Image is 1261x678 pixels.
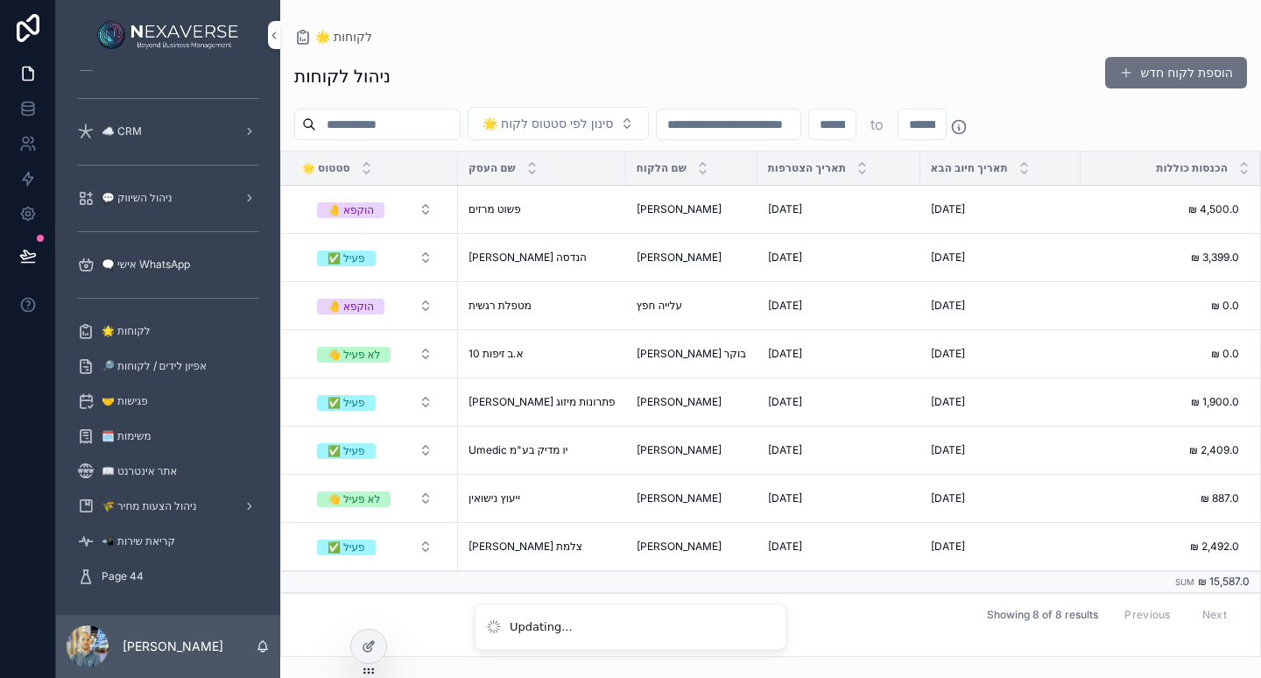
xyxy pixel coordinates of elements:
span: Umedic יו מדיק בע"מ [468,443,567,457]
div: ✅ פעיל [328,251,365,266]
div: 👋 לא פעיל [328,347,380,363]
button: Select Button [303,434,447,466]
span: ₪ 0.0 [1081,347,1239,361]
button: Select Button [303,483,447,514]
a: ₪ 2,492.0 [1081,540,1239,554]
a: [PERSON_NAME] [637,443,747,457]
span: [PERSON_NAME] [637,251,722,265]
span: 📖 אתר אינטרנט [102,464,177,478]
span: 🌟 סינון לפי סטטוס לקוח [483,115,613,132]
button: Select Button [303,290,447,321]
a: [PERSON_NAME] [637,202,747,216]
span: [DATE] [768,443,802,457]
span: [PERSON_NAME] [637,540,722,554]
a: Select Button [302,337,447,371]
a: [DATE] [931,251,1070,265]
a: 🌾 ניהול הצעות מחיר [67,491,270,522]
span: 🗓️ משימות [102,429,151,443]
a: Page 44 [67,561,270,592]
span: 🤝 פגישות [102,394,148,408]
a: [PERSON_NAME] פתרונות מיזוג [468,395,616,409]
span: 🔎 אפיון לידים / לקוחות [102,359,207,373]
h1: ניהול לקוחות [294,64,391,88]
span: 🌟 לקוחות [102,324,151,338]
a: [PERSON_NAME] [637,395,747,409]
span: [PERSON_NAME] הנדסה [468,251,587,265]
div: ✅ פעיל [328,443,365,459]
span: [DATE] [768,491,802,505]
a: 🗨️ אישי WhatsApp [67,249,270,280]
a: [DATE] [768,491,910,505]
span: א.ב זיפות 10 [468,347,523,361]
span: Page 44 [102,569,144,583]
span: מטפלת רגשית [468,299,532,313]
button: Select Button [303,338,447,370]
a: [DATE] [931,347,1070,361]
span: הכנסות כוללות [1156,161,1228,175]
a: 🗓️ משימות [67,420,270,452]
span: 💬 ניהול השיווק [102,191,173,205]
div: ✅ פעיל [328,395,365,411]
a: ₪ 2,409.0 [1081,443,1239,457]
a: ₪ 1,900.0 [1081,395,1239,409]
div: 🤚 הוקפא [328,202,374,218]
a: [DATE] [768,299,910,313]
small: Sum [1175,577,1194,587]
a: [DATE] [931,491,1070,505]
a: [PERSON_NAME] בוקר [637,347,747,361]
span: [DATE] [768,251,802,265]
span: ₪ 15,587.0 [1198,575,1250,588]
button: Select Button [303,531,447,562]
a: [DATE] [768,202,910,216]
div: ✅ פעיל [328,540,365,555]
a: ₪ 0.0 [1081,299,1239,313]
a: 📲 קריאת שירות [67,526,270,557]
a: [PERSON_NAME] [637,491,747,505]
span: 🗨️ אישי WhatsApp [102,258,190,272]
div: scrollable content [56,70,280,615]
a: [PERSON_NAME] [637,540,747,554]
a: ☁️ CRM [67,116,270,147]
a: [DATE] [931,299,1070,313]
span: [PERSON_NAME] [637,202,722,216]
a: מטפלת רגשית [468,299,616,313]
button: Select Button [303,386,447,418]
div: 👋 לא פעיל [328,491,380,507]
span: [DATE] [931,347,965,361]
a: ₪ 887.0 [1081,491,1239,505]
span: [DATE] [931,202,965,216]
a: ₪ 3,399.0 [1081,251,1239,265]
a: [DATE] [768,347,910,361]
span: Showing 8 of 8 results [987,608,1098,622]
a: ₪ 4,500.0 [1081,202,1239,216]
span: 📲 קריאת שירות [102,534,175,548]
a: 🌟 לקוחות [294,28,372,46]
a: [DATE] [768,540,910,554]
a: [DATE] [931,202,1070,216]
span: [DATE] [931,299,965,313]
a: 💬 ניהול השיווק [67,182,270,214]
img: App logo [96,21,240,49]
p: to [870,114,884,135]
a: ייעוץ נישואין [468,491,616,505]
button: Select Button [303,242,447,273]
span: [DATE] [768,347,802,361]
span: [PERSON_NAME] צלמת [468,540,582,554]
a: [PERSON_NAME] [637,251,747,265]
span: שם הלקוח [637,161,687,175]
a: 📖 אתר אינטרנט [67,456,270,487]
span: עלייה חפץ [637,299,682,313]
a: הוספת לקוח חדש [1105,57,1247,88]
span: [DATE] [931,540,965,554]
a: Umedic יו מדיק בע"מ [468,443,616,457]
a: [PERSON_NAME] צלמת [468,540,616,554]
span: [DATE] [768,395,802,409]
span: [DATE] [768,202,802,216]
